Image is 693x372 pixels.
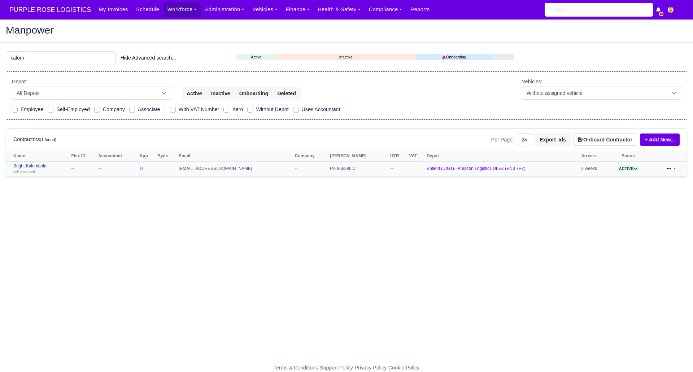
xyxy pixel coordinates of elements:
label: Depot: [12,78,27,86]
label: Per Page: [491,136,514,144]
a: Workforce [164,3,201,17]
button: Onboarding [235,87,273,100]
button: Onboard Contractor [574,134,637,146]
a: Terms & Conditions [274,365,318,371]
span: Active [617,166,639,171]
label: Self-Employed [56,105,90,114]
th: Company [293,151,328,162]
div: Manpower [0,19,693,43]
td: -- [388,162,407,176]
a: My Invoices [95,3,132,17]
label: Associate [138,105,160,114]
a: Support Policy [320,365,353,371]
th: VAT [407,151,425,162]
label: Without Depot [256,105,288,114]
td: PX 866286 C [328,162,388,176]
span: -- [295,166,298,171]
th: Arrears [579,151,609,162]
a: Privacy Policy [355,365,387,371]
div: - - - [141,364,552,372]
a: Compliance [365,3,406,17]
td: -- [69,162,96,176]
label: Employee [21,105,43,114]
label: Uses Accountant [302,105,340,114]
input: Search (by name, email, transporter id) ... [6,51,116,64]
a: Onboarding [416,54,493,60]
a: Bright Kalombola self-employed [13,163,67,174]
button: Deleted [273,87,300,100]
th: Flex ID [69,151,96,162]
label: Company [103,105,125,114]
iframe: Chat Widget [563,288,693,372]
small: self-employed [13,170,35,174]
div: + Add New... [637,134,680,146]
label: Xero [232,105,243,114]
a: + Add New... [640,134,680,146]
th: Name [6,151,69,162]
th: Depot [425,151,579,162]
td: [EMAIL_ADDRESS][DOMAIN_NAME] [177,162,293,176]
input: Search... [545,3,653,17]
a: Enfield (DIG1) - Amazon Logistics ULEZ (EN3 7PZ) [427,166,526,171]
td: 2 weeks [579,162,609,176]
small: (1 found) [40,137,57,142]
a: Finance [282,3,314,17]
th: UTR [388,151,407,162]
a: Administration [201,3,248,17]
th: App [138,151,156,162]
th: Sync [156,151,177,162]
button: Active [182,87,207,100]
h2: Manpower [6,25,687,35]
a: Inactive [276,54,416,60]
h6: Contractors [13,136,56,143]
td: -- [96,162,138,176]
th: [PERSON_NAME] [328,151,388,162]
a: PURPLE ROSE LOGISTICS [6,3,95,17]
th: Email [177,151,293,162]
button: Inactive [206,87,235,100]
th: Status [609,151,648,162]
label: Vehicles: [522,78,542,86]
a: Vehicles [249,3,282,17]
a: Health & Safety [314,3,365,17]
button: Hide Advanced search... [116,52,181,64]
a: Cookie Policy [388,365,419,371]
th: Accountant [96,151,138,162]
span: | [164,106,166,112]
button: Export .xls [535,134,571,146]
a: Active [236,54,276,60]
label: With VAT Number [179,105,219,114]
a: Active [617,166,639,171]
a: Reports [406,3,434,17]
a: Schedule [132,3,163,17]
